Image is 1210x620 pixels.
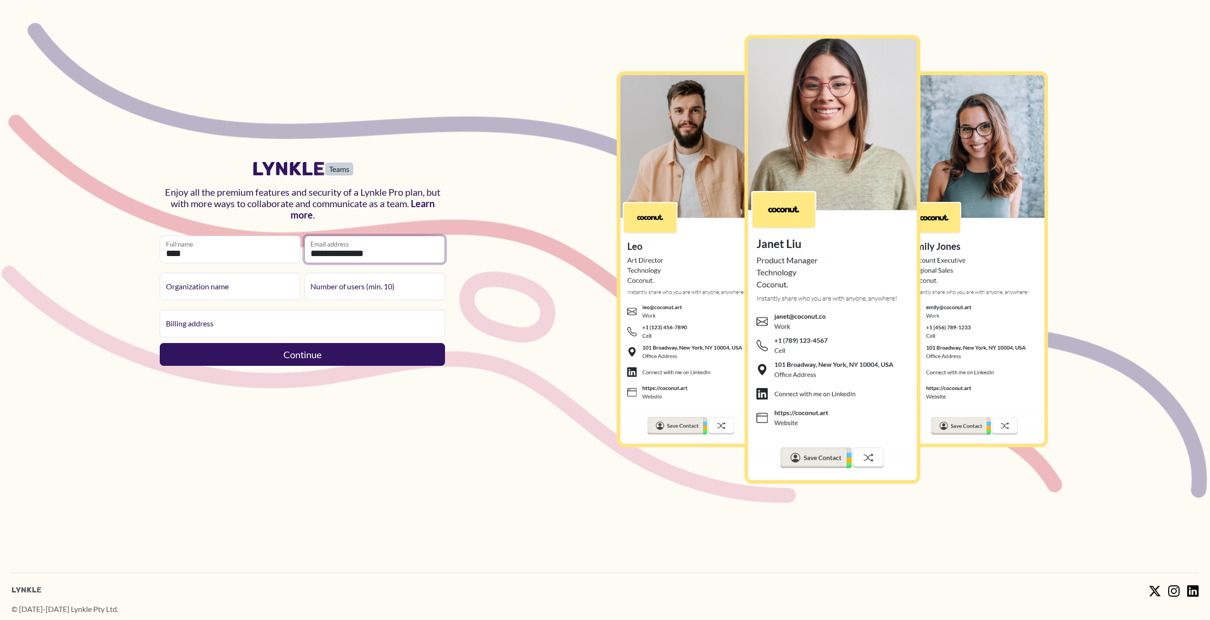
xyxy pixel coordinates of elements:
[252,158,325,180] h1: Lynkle
[325,162,353,175] small: Teams
[11,585,41,594] span: Lynkle
[11,603,1142,615] p: © [DATE]-[DATE] Lynkle Pty Ltd.
[11,584,1142,596] a: Lynkle
[160,179,445,228] h2: Enjoy all the premium features and security of a Lynkle Pro plan, but with more ways to collabora...
[290,198,435,220] a: Learn more
[160,343,445,366] button: Continue
[617,35,1049,491] img: Lynkle digital business card
[252,164,353,173] a: LynkleTeams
